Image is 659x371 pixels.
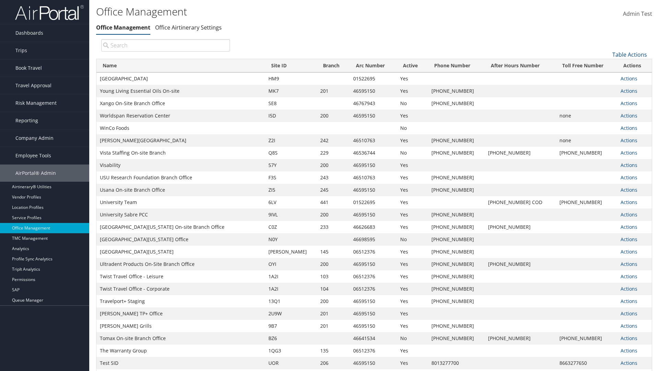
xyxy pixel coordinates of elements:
[317,147,350,159] td: 229
[96,345,265,357] td: The Warranty Group
[317,295,350,307] td: 200
[621,199,637,205] a: Actions
[317,320,350,332] td: 201
[621,323,637,329] a: Actions
[317,209,350,221] td: 200
[350,283,397,295] td: 06512376
[15,59,42,77] span: Book Travel
[265,295,317,307] td: 13Q1
[397,233,428,246] td: No
[265,332,317,345] td: BZ6
[350,295,397,307] td: 46595150
[621,211,637,218] a: Actions
[350,307,397,320] td: 46595150
[96,147,265,159] td: Vista Staffing On-site Branch
[397,320,428,332] td: Yes
[15,94,57,112] span: Risk Management
[397,357,428,369] td: Yes
[621,248,637,255] a: Actions
[350,184,397,196] td: 46595150
[265,147,317,159] td: Q8S
[556,110,617,122] td: none
[96,59,265,72] th: Name: activate to sort column ascending
[621,335,637,341] a: Actions
[96,110,265,122] td: Worldspan Reservation Center
[317,357,350,369] td: 206
[621,310,637,317] a: Actions
[265,221,317,233] td: C0Z
[485,332,556,345] td: [PHONE_NUMBER]
[265,345,317,357] td: 1QG3
[96,209,265,221] td: University Sabre PCC
[265,59,317,72] th: Site ID: activate to sort column ascending
[96,97,265,110] td: Xango On-Site Branch Office
[397,85,428,97] td: Yes
[621,112,637,119] a: Actions
[350,159,397,171] td: 46595150
[485,147,556,159] td: [PHONE_NUMBER]
[397,72,428,85] td: Yes
[96,72,265,85] td: [GEOGRAPHIC_DATA]
[621,75,637,82] a: Actions
[397,122,428,134] td: No
[428,221,485,233] td: [PHONE_NUMBER]
[265,233,317,246] td: N0Y
[317,307,350,320] td: 201
[265,320,317,332] td: 9B7
[350,209,397,221] td: 46595150
[350,357,397,369] td: 46595150
[265,270,317,283] td: 1A2I
[317,196,350,209] td: 441
[350,320,397,332] td: 46595150
[621,261,637,267] a: Actions
[428,295,485,307] td: [PHONE_NUMBER]
[428,171,485,184] td: [PHONE_NUMBER]
[428,85,485,97] td: [PHONE_NUMBER]
[265,209,317,221] td: 9IVL
[621,285,637,292] a: Actions
[397,147,428,159] td: No
[350,72,397,85] td: 01522695
[265,72,317,85] td: HM9
[397,97,428,110] td: No
[96,246,265,258] td: [GEOGRAPHIC_DATA][US_STATE]
[350,233,397,246] td: 46698595
[15,165,56,182] span: AirPortal® Admin
[265,110,317,122] td: I5D
[265,97,317,110] td: SE8
[317,134,350,147] td: 242
[621,273,637,280] a: Actions
[428,59,485,72] th: Phone Number: activate to sort column ascending
[265,357,317,369] td: UOR
[428,147,485,159] td: [PHONE_NUMBER]
[428,184,485,196] td: [PHONE_NUMBER]
[317,246,350,258] td: 145
[317,159,350,171] td: 200
[428,97,485,110] td: [PHONE_NUMBER]
[96,295,265,307] td: Travelport+ Staging
[265,171,317,184] td: F3S
[428,134,485,147] td: [PHONE_NUMBER]
[397,332,428,345] td: No
[317,221,350,233] td: 233
[556,134,617,147] td: none
[621,125,637,131] a: Actions
[350,345,397,357] td: 06512376
[621,88,637,94] a: Actions
[397,209,428,221] td: Yes
[317,171,350,184] td: 243
[428,258,485,270] td: [PHONE_NUMBER]
[621,149,637,156] a: Actions
[621,298,637,304] a: Actions
[621,162,637,168] a: Actions
[397,258,428,270] td: Yes
[397,134,428,147] td: Yes
[96,307,265,320] td: [PERSON_NAME] TP+ Office
[15,130,54,147] span: Company Admin
[96,196,265,209] td: University Team
[485,221,556,233] td: [PHONE_NUMBER]
[612,51,647,58] a: Table Actions
[96,258,265,270] td: Ultradent Products On-Site Branch Office
[350,246,397,258] td: 06512376
[397,159,428,171] td: Yes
